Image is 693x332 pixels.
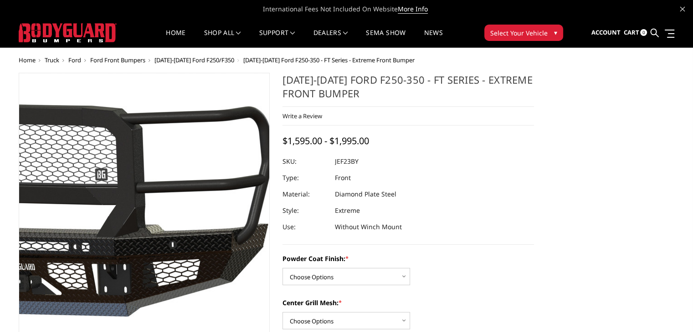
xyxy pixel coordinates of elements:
span: $1,595.00 - $1,995.00 [282,135,369,147]
a: Truck [45,56,59,64]
dt: Use: [282,219,328,235]
dt: Type: [282,170,328,186]
a: SEMA Show [366,30,406,47]
a: Write a Review [282,112,322,120]
iframe: Chat Widget [647,288,693,332]
a: News [424,30,442,47]
span: Account [591,28,620,36]
span: Cart [623,28,639,36]
a: Cart 0 [623,20,647,45]
a: [DATE]-[DATE] Ford F250/F350 [154,56,234,64]
span: [DATE]-[DATE] Ford F250-350 - FT Series - Extreme Front Bumper [243,56,415,64]
span: ▾ [554,28,557,37]
dt: SKU: [282,153,328,170]
dd: JEF23BY [335,153,359,170]
label: Center Grill Mesh: [282,298,534,307]
span: 0 [640,29,647,36]
a: Ford [68,56,81,64]
dd: Without Winch Mount [335,219,402,235]
dt: Material: [282,186,328,202]
dt: Style: [282,202,328,219]
span: Select Your Vehicle [490,28,548,38]
a: Support [259,30,295,47]
label: Powder Coat Finish: [282,254,534,263]
dd: Front [335,170,351,186]
img: BODYGUARD BUMPERS [19,23,117,42]
dd: Extreme [335,202,360,219]
a: Ford Front Bumpers [90,56,145,64]
h1: [DATE]-[DATE] Ford F250-350 - FT Series - Extreme Front Bumper [282,73,534,107]
a: Account [591,20,620,45]
a: Home [166,30,185,47]
button: Select Your Vehicle [484,25,563,41]
a: More Info [398,5,428,14]
a: Dealers [313,30,348,47]
dd: Diamond Plate Steel [335,186,396,202]
a: shop all [204,30,241,47]
a: Home [19,56,36,64]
